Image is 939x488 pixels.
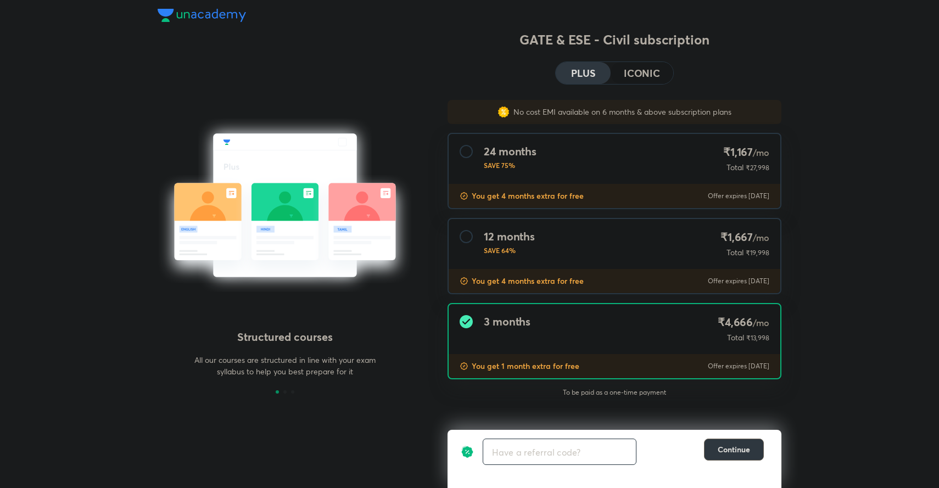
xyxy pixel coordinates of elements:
[484,145,536,158] h4: 24 months
[571,68,595,78] h4: PLUS
[484,245,535,255] p: SAVE 64%
[722,145,769,160] h4: ₹1,167
[624,68,660,78] h4: ICONIC
[472,190,584,201] p: You get 4 months extra for free
[753,232,769,243] span: /mo
[753,147,769,158] span: /mo
[704,439,764,461] button: Continue
[746,249,769,257] span: ₹19,998
[708,277,769,285] p: Offer expires [DATE]
[498,106,509,117] img: sales discount
[460,362,468,371] img: discount
[718,315,769,330] h4: ₹4,666
[460,277,468,285] img: discount
[461,439,474,465] img: discount
[708,362,769,371] p: Offer expires [DATE]
[158,329,412,345] h4: Structured courses
[472,361,579,372] p: You get 1 month extra for free
[720,230,769,245] h4: ₹1,667
[753,317,769,328] span: /mo
[718,444,750,455] span: Continue
[727,332,744,343] p: Total
[726,162,744,173] p: Total
[726,247,744,258] p: Total
[189,354,381,377] p: All our courses are structured in line with your exam syllabus to help you best prepare for it
[460,192,468,200] img: discount
[483,439,636,465] input: Have a referral code?
[746,164,769,172] span: ₹27,998
[611,62,673,84] button: ICONIC
[472,276,584,287] p: You get 4 months extra for free
[484,160,536,170] p: SAVE 75%
[484,230,535,243] h4: 12 months
[746,334,769,342] span: ₹13,998
[556,62,611,84] button: PLUS
[509,106,731,117] p: No cost EMI available on 6 months & above subscription plans
[448,31,781,48] h3: GATE & ESE - Civil subscription
[158,9,246,22] img: Company Logo
[158,110,412,301] img: daily_live_classes_be8fa5af21.svg
[439,388,790,397] p: To be paid as a one-time payment
[708,192,769,200] p: Offer expires [DATE]
[484,315,530,328] h4: 3 months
